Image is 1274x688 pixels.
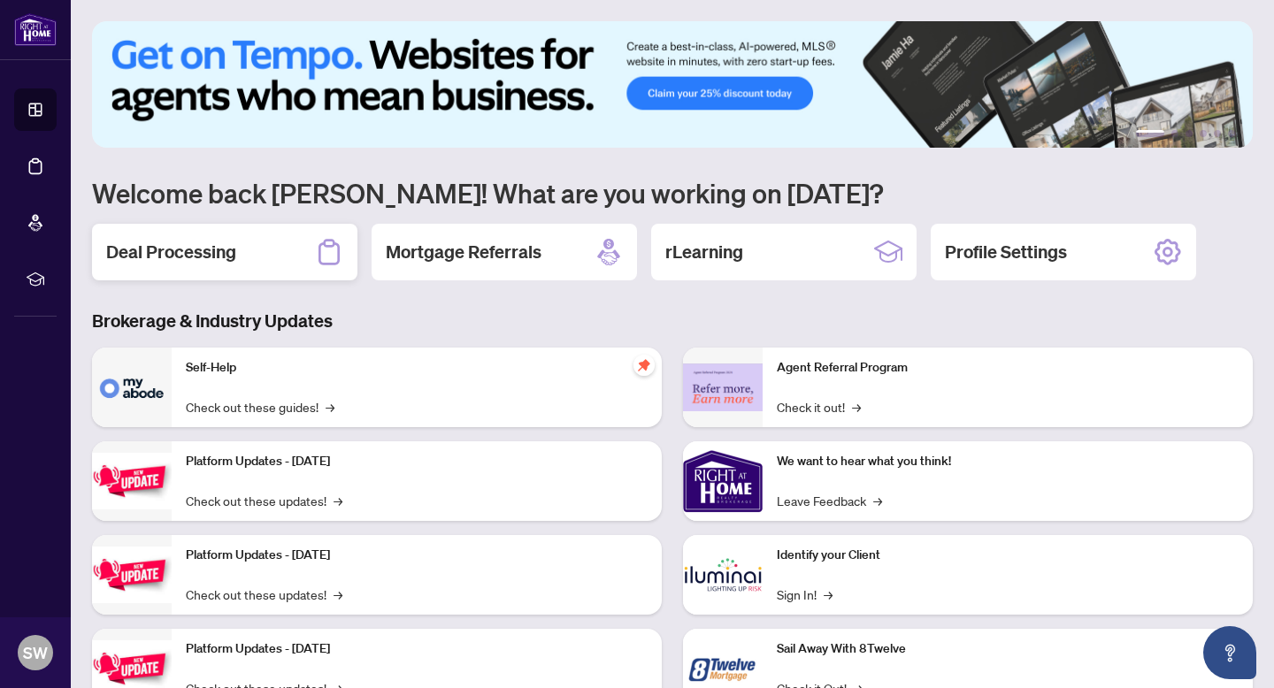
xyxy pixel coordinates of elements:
[1228,130,1235,137] button: 6
[824,585,833,604] span: →
[873,491,882,510] span: →
[186,585,342,604] a: Check out these updates!→
[852,397,861,417] span: →
[334,585,342,604] span: →
[92,176,1253,210] h1: Welcome back [PERSON_NAME]! What are you working on [DATE]?
[106,240,236,264] h2: Deal Processing
[186,397,334,417] a: Check out these guides!→
[683,441,763,521] img: We want to hear what you think!
[1200,130,1207,137] button: 4
[326,397,334,417] span: →
[23,640,48,665] span: SW
[633,355,655,376] span: pushpin
[777,397,861,417] a: Check it out!→
[665,240,743,264] h2: rLearning
[777,491,882,510] a: Leave Feedback→
[186,639,648,659] p: Platform Updates - [DATE]
[777,585,833,604] a: Sign In!→
[334,491,342,510] span: →
[777,639,1239,659] p: Sail Away With 8Twelve
[92,309,1253,333] h3: Brokerage & Industry Updates
[386,240,541,264] h2: Mortgage Referrals
[683,363,763,412] img: Agent Referral Program
[1186,130,1193,137] button: 3
[1203,626,1256,679] button: Open asap
[186,358,648,378] p: Self-Help
[92,21,1253,148] img: Slide 0
[92,453,172,508] img: Platform Updates - July 21, 2025
[186,452,648,471] p: Platform Updates - [DATE]
[186,491,342,510] a: Check out these updates!→
[1214,130,1221,137] button: 5
[777,358,1239,378] p: Agent Referral Program
[777,546,1239,565] p: Identify your Client
[186,546,648,565] p: Platform Updates - [DATE]
[92,348,172,427] img: Self-Help
[777,452,1239,471] p: We want to hear what you think!
[92,547,172,602] img: Platform Updates - July 8, 2025
[945,240,1067,264] h2: Profile Settings
[1171,130,1178,137] button: 2
[683,535,763,615] img: Identify your Client
[14,13,57,46] img: logo
[1136,130,1164,137] button: 1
